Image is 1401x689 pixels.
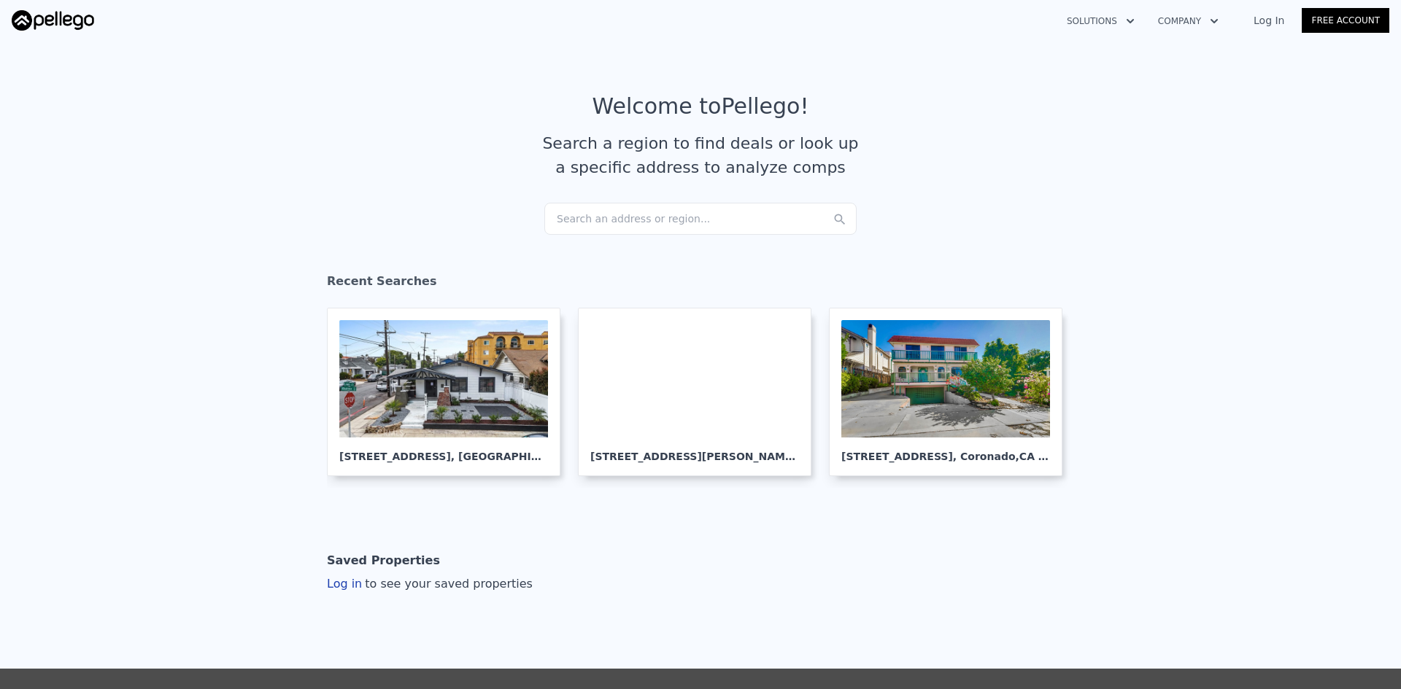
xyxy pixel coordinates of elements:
[327,308,572,476] a: [STREET_ADDRESS], [GEOGRAPHIC_DATA]
[578,308,823,476] a: [STREET_ADDRESS][PERSON_NAME], [GEOGRAPHIC_DATA]
[1055,8,1146,34] button: Solutions
[12,10,94,31] img: Pellego
[829,308,1074,476] a: [STREET_ADDRESS], Coronado,CA 92118
[327,546,440,575] div: Saved Properties
[544,203,857,235] div: Search an address or region...
[841,437,1050,464] div: [STREET_ADDRESS] , Coronado
[362,577,533,591] span: to see your saved properties
[1146,8,1230,34] button: Company
[537,131,864,179] div: Search a region to find deals or look up a specific address to analyze comps
[1302,8,1389,33] a: Free Account
[1236,13,1302,28] a: Log In
[339,437,548,464] div: [STREET_ADDRESS] , [GEOGRAPHIC_DATA]
[593,93,809,120] div: Welcome to Pellego !
[327,575,533,593] div: Log in
[327,261,1074,308] div: Recent Searches
[590,437,799,464] div: [STREET_ADDRESS][PERSON_NAME] , [GEOGRAPHIC_DATA]
[1016,451,1074,462] span: , CA 92118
